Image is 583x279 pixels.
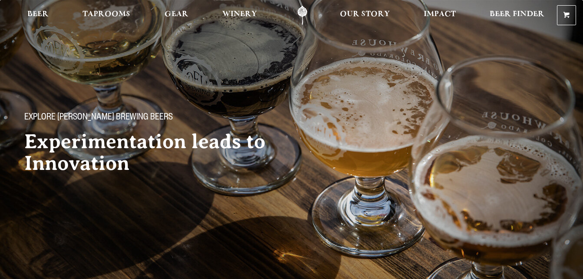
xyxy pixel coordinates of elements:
[286,6,319,25] a: Odell Home
[77,6,136,25] a: Taprooms
[22,6,54,25] a: Beer
[24,131,295,174] h2: Experimentation leads to Innovation
[24,113,173,124] span: Explore [PERSON_NAME] Brewing Beers
[27,11,49,18] span: Beer
[424,11,456,18] span: Impact
[165,11,188,18] span: Gear
[222,11,257,18] span: Winery
[82,11,130,18] span: Taprooms
[418,6,461,25] a: Impact
[334,6,395,25] a: Our Story
[159,6,194,25] a: Gear
[217,6,263,25] a: Winery
[484,6,550,25] a: Beer Finder
[490,11,544,18] span: Beer Finder
[340,11,390,18] span: Our Story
